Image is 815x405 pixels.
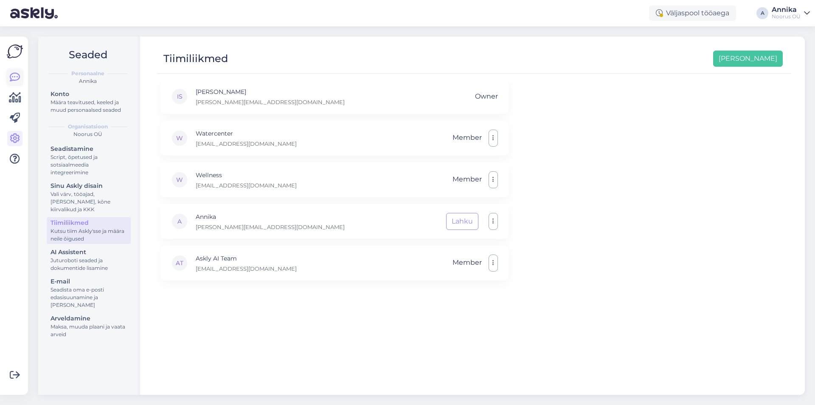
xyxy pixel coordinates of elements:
div: A [171,213,188,230]
div: AT [171,255,188,272]
button: Lahku [446,213,478,230]
div: W [171,130,188,147]
a: KontoMäära teavitused, keeled ja muud personaalsed seaded [47,88,131,115]
div: Määra teavitused, keeled ja muud personaalsed seaded [51,99,127,114]
p: [PERSON_NAME][EMAIL_ADDRESS][DOMAIN_NAME] [196,98,345,106]
b: Personaalne [71,70,104,77]
span: Member [452,255,482,272]
div: W [171,171,188,188]
p: Askly AI Team [196,254,297,263]
a: AI AssistentJuturoboti seaded ja dokumentide lisamine [47,246,131,273]
button: [PERSON_NAME] [713,51,783,67]
div: Seadista oma e-posti edasisuunamine ja [PERSON_NAME] [51,286,127,309]
h2: Seaded [45,47,131,63]
p: [PERSON_NAME] [196,87,345,96]
a: ArveldamineMaksa, muuda plaani ja vaata arveid [47,313,131,340]
div: Annika [45,77,131,85]
div: A [756,7,768,19]
div: IS [171,88,188,105]
div: Arveldamine [51,314,127,323]
a: TiimiliikmedKutsu tiim Askly'sse ja määra neile õigused [47,217,131,244]
div: Väljaspool tööaega [649,6,736,21]
p: Annika [196,212,345,221]
span: Owner [475,88,498,105]
a: Sinu Askly disainVali värv, tööajad, [PERSON_NAME], kõne kiirvalikud ja KKK [47,180,131,215]
div: Noorus OÜ [45,130,131,138]
div: AI Assistent [51,248,127,257]
a: AnnikaNoorus OÜ [772,6,810,20]
p: [EMAIL_ADDRESS][DOMAIN_NAME] [196,265,297,272]
img: Askly Logo [7,43,23,59]
div: Kutsu tiim Askly'sse ja määra neile õigused [51,227,127,243]
div: Vali värv, tööajad, [PERSON_NAME], kõne kiirvalikud ja KKK [51,190,127,213]
div: Tiimiliikmed [163,51,228,67]
div: E-mail [51,277,127,286]
div: Maksa, muuda plaani ja vaata arveid [51,323,127,338]
div: Seadistamine [51,144,127,153]
p: Watercenter [196,129,297,138]
p: Wellness [196,170,297,180]
div: Annika [772,6,801,13]
div: Juturoboti seaded ja dokumentide lisamine [51,257,127,272]
a: E-mailSeadista oma e-posti edasisuunamine ja [PERSON_NAME] [47,276,131,310]
span: Member [452,130,482,147]
span: Member [452,171,482,188]
div: Tiimiliikmed [51,218,127,227]
div: Noorus OÜ [772,13,801,20]
a: SeadistamineScript, õpetused ja sotsiaalmeedia integreerimine [47,143,131,178]
div: Konto [51,90,127,99]
p: [EMAIL_ADDRESS][DOMAIN_NAME] [196,140,297,147]
div: Sinu Askly disain [51,181,127,190]
p: [PERSON_NAME][EMAIL_ADDRESS][DOMAIN_NAME] [196,223,345,231]
div: Script, õpetused ja sotsiaalmeedia integreerimine [51,153,127,176]
b: Organisatsioon [68,123,108,130]
p: [EMAIL_ADDRESS][DOMAIN_NAME] [196,181,297,189]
